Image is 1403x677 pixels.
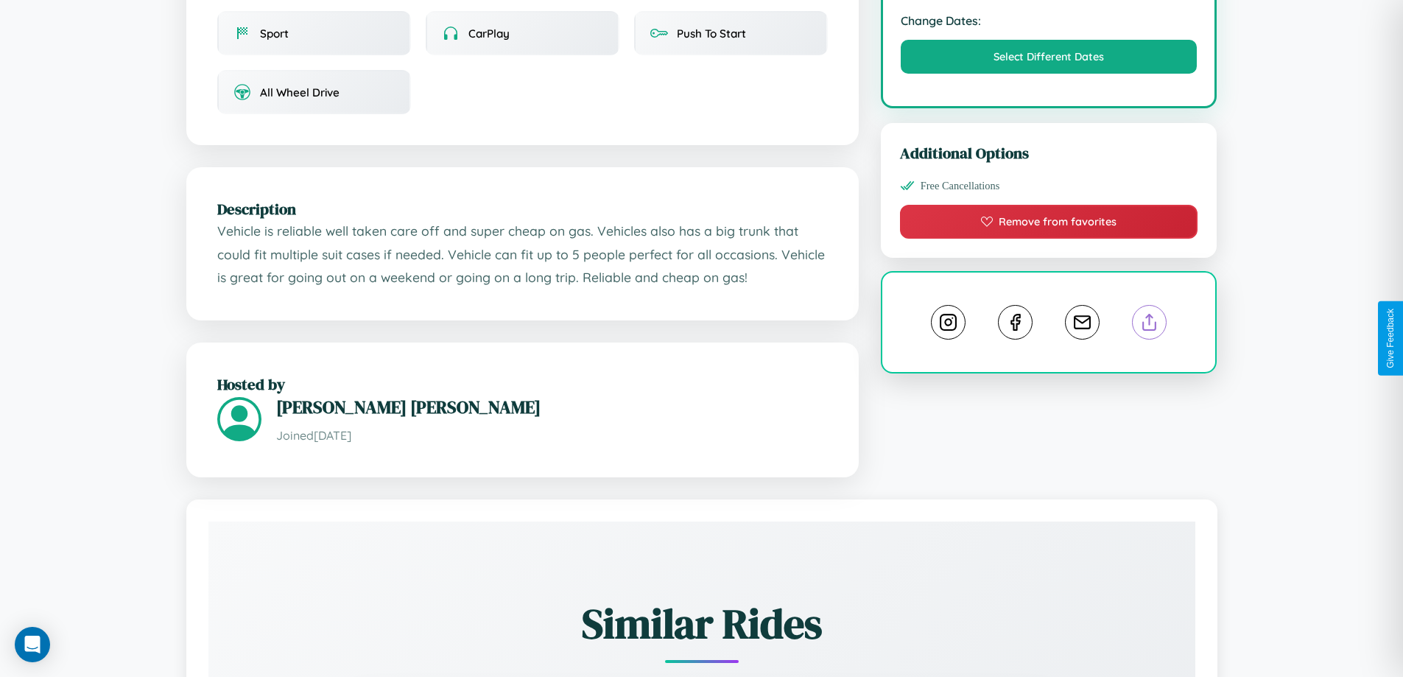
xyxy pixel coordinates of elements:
[15,627,50,662] div: Open Intercom Messenger
[276,395,828,419] h3: [PERSON_NAME] [PERSON_NAME]
[1385,309,1396,368] div: Give Feedback
[276,425,828,446] p: Joined [DATE]
[901,40,1198,74] button: Select Different Dates
[260,595,1144,652] h2: Similar Rides
[468,27,510,41] span: CarPlay
[217,373,828,395] h2: Hosted by
[901,13,1198,28] strong: Change Dates:
[900,142,1198,164] h3: Additional Options
[900,205,1198,239] button: Remove from favorites
[677,27,746,41] span: Push To Start
[260,85,340,99] span: All Wheel Drive
[217,198,828,220] h2: Description
[217,220,828,290] p: Vehicle is reliable well taken care off and super cheap on gas. Vehicles also has a big trunk tha...
[260,27,289,41] span: Sport
[921,180,1000,192] span: Free Cancellations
